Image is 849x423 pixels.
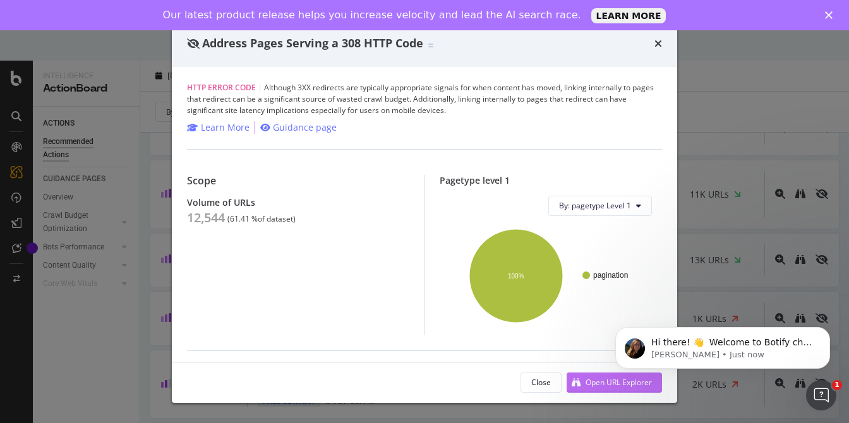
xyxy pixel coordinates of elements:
[591,8,666,23] a: LEARN MORE
[806,380,836,410] iframe: Intercom live chat
[586,377,652,388] div: Open URL Explorer
[548,196,652,216] button: By: pagetype Level 1
[202,35,423,51] span: Address Pages Serving a 308 HTTP Code
[596,301,849,389] iframe: Intercom notifications message
[172,20,677,403] div: modal
[428,44,433,47] img: Equal
[508,272,524,279] text: 100%
[187,175,409,187] div: Scope
[521,372,562,393] button: Close
[567,372,662,393] button: Open URL Explorer
[440,175,662,186] div: Pagetype level 1
[187,82,256,93] span: HTTP Error Code
[258,82,262,93] span: |
[187,39,200,49] div: eye-slash
[187,210,225,225] div: 12,544
[531,377,551,388] div: Close
[201,121,250,134] div: Learn More
[260,121,337,134] a: Guidance page
[825,11,838,19] div: Close
[559,200,631,211] span: By: pagetype Level 1
[450,226,652,325] svg: A chart.
[187,82,662,116] div: Although 3XX redirects are typically appropriate signals for when content has moved, linking inte...
[187,121,250,134] a: Learn More
[832,380,842,390] span: 1
[593,271,628,280] text: pagination
[654,35,662,52] div: times
[187,197,409,208] div: Volume of URLs
[227,215,296,223] div: ( 61.41 % of dataset )
[163,9,581,21] div: Our latest product release helps you increase velocity and lead the AI search race.
[273,121,337,134] div: Guidance page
